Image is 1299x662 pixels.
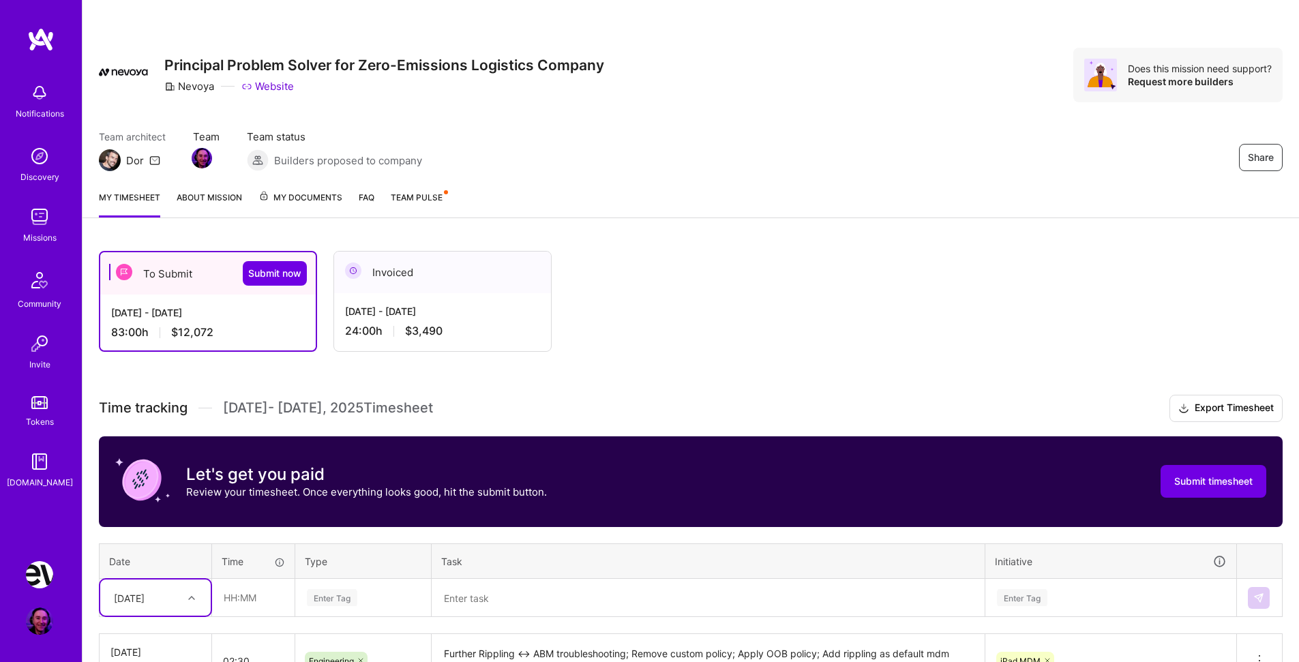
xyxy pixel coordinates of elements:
th: Type [295,543,432,579]
div: [DATE] [110,645,200,659]
div: Dor [126,153,144,168]
div: Discovery [20,170,59,184]
a: Team Member Avatar [193,147,211,170]
div: Time [222,554,285,569]
img: Team Architect [99,149,121,171]
a: Website [241,79,294,93]
img: guide book [26,448,53,475]
i: icon Mail [149,155,160,166]
img: Nevoya: Principal Problem Solver for Zero-Emissions Logistics Company [26,561,53,588]
img: Invite [26,330,53,357]
img: teamwork [26,203,53,230]
span: Submit timesheet [1174,475,1253,488]
div: 24:00 h [345,324,540,338]
a: FAQ [359,190,374,217]
img: Team Member Avatar [192,148,212,168]
span: Builders proposed to company [274,153,422,168]
span: $12,072 [171,325,213,340]
a: Team Pulse [391,190,447,217]
img: To Submit [116,264,132,280]
span: Team Pulse [391,192,443,202]
div: Tokens [26,415,54,429]
img: tokens [31,396,48,409]
span: Team architect [99,130,166,144]
button: Submit timesheet [1161,465,1266,498]
a: My timesheet [99,190,160,217]
img: User Avatar [26,607,53,635]
button: Export Timesheet [1169,395,1283,422]
span: Submit now [248,267,301,280]
div: Request more builders [1128,75,1272,88]
img: Company Logo [99,68,148,76]
img: Avatar [1084,59,1117,91]
h3: Let's get you paid [186,464,547,485]
div: [DATE] - [DATE] [111,305,305,320]
div: Initiative [995,554,1227,569]
i: icon Download [1178,402,1189,416]
span: Team status [247,130,422,144]
div: To Submit [100,252,316,295]
span: My Documents [258,190,342,205]
div: Enter Tag [307,587,357,608]
div: Does this mission need support? [1128,62,1272,75]
button: Submit now [243,261,307,286]
h3: Principal Problem Solver for Zero-Emissions Logistics Company [164,57,604,74]
span: [DATE] - [DATE] , 2025 Timesheet [223,400,433,417]
div: 83:00 h [111,325,305,340]
img: coin [115,453,170,507]
div: Invoiced [334,252,551,293]
img: logo [27,27,55,52]
span: Time tracking [99,400,188,417]
img: Builders proposed to company [247,149,269,171]
div: [DATE] - [DATE] [345,304,540,318]
img: discovery [26,142,53,170]
th: Task [432,543,985,579]
span: Team [193,130,220,144]
a: User Avatar [23,607,57,635]
span: Share [1248,151,1274,164]
a: About Mission [177,190,242,217]
div: [DATE] [114,590,145,605]
div: [DOMAIN_NAME] [7,475,73,490]
i: icon Chevron [188,595,195,601]
div: Notifications [16,106,64,121]
i: icon CompanyGray [164,81,175,92]
img: Submit [1253,592,1264,603]
div: Enter Tag [997,587,1047,608]
img: Invoiced [345,262,361,279]
img: Community [23,264,56,297]
div: Nevoya [164,79,214,93]
input: HH:MM [213,580,294,616]
p: Review your timesheet. Once everything looks good, hit the submit button. [186,485,547,499]
div: Missions [23,230,57,245]
th: Date [100,543,212,579]
a: My Documents [258,190,342,217]
button: Share [1239,144,1283,171]
span: $3,490 [405,324,443,338]
div: Invite [29,357,50,372]
img: bell [26,79,53,106]
a: Nevoya: Principal Problem Solver for Zero-Emissions Logistics Company [23,561,57,588]
div: Community [18,297,61,311]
